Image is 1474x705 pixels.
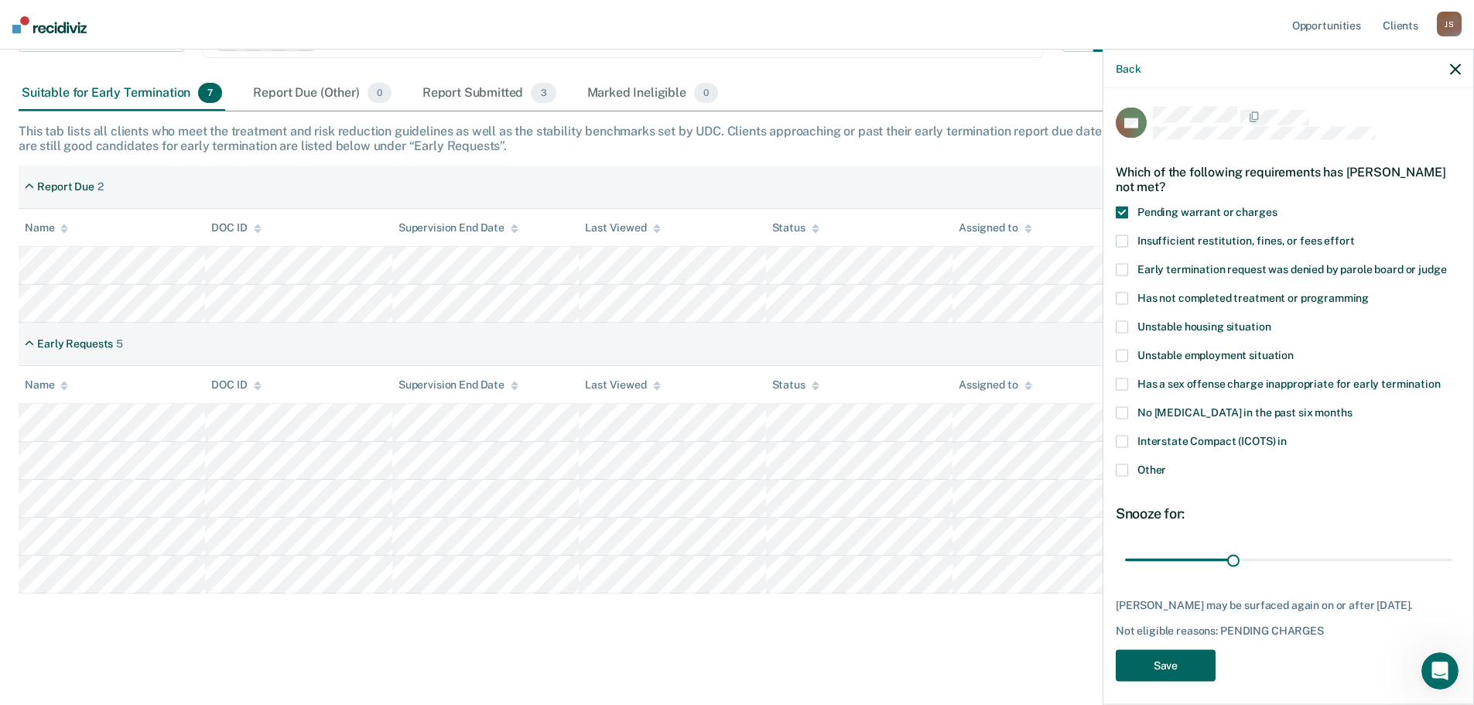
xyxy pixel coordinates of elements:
span: Has not completed treatment or programming [1137,291,1369,303]
div: Supervision End Date [398,378,518,392]
span: 0 [368,83,392,103]
div: DOC ID [211,221,261,234]
div: Name [25,221,68,234]
span: Early termination request was denied by parole board or judge [1137,262,1446,275]
div: Last Viewed [585,221,660,234]
div: Which of the following requirements has [PERSON_NAME] not met? [1116,152,1461,206]
span: Unstable employment situation [1137,348,1294,361]
div: Assigned to [959,221,1031,234]
div: [PERSON_NAME] may be surfaced again on or after [DATE]. [1116,598,1461,611]
span: Pending warrant or charges [1137,205,1277,217]
span: 3 [531,83,556,103]
div: This tab lists all clients who meet the treatment and risk reduction guidelines as well as the st... [19,124,1455,153]
div: Suitable for Early Termination [19,77,225,111]
div: Supervision End Date [398,221,518,234]
div: Snooze for: [1116,505,1461,522]
div: Assigned to [959,378,1031,392]
span: Interstate Compact (ICOTS) in [1137,434,1287,447]
div: 5 [116,337,123,351]
span: Has a sex offense charge inappropriate for early termination [1137,377,1441,389]
span: 7 [198,83,222,103]
div: Report Due (Other) [250,77,394,111]
div: Not eligible reasons: PENDING CHARGES [1116,625,1461,638]
span: Other [1137,463,1166,475]
div: J S [1437,12,1462,36]
div: DOC ID [211,378,261,392]
span: 0 [694,83,718,103]
span: No [MEDICAL_DATA] in the past six months [1137,406,1352,418]
span: Insufficient restitution, fines, or fees effort [1137,234,1354,246]
div: Report Submitted [419,77,559,111]
div: Status [772,378,819,392]
div: Status [772,221,819,234]
div: 2 [97,180,104,193]
button: Back [1116,62,1141,75]
div: Early Requests [37,337,113,351]
span: Unstable housing situation [1137,320,1271,332]
iframe: Intercom live chat [1421,652,1459,690]
div: Marked Ineligible [584,77,722,111]
img: Recidiviz [12,16,87,33]
button: Save [1116,649,1216,681]
div: Last Viewed [585,378,660,392]
div: Name [25,378,68,392]
div: Report Due [37,180,94,193]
